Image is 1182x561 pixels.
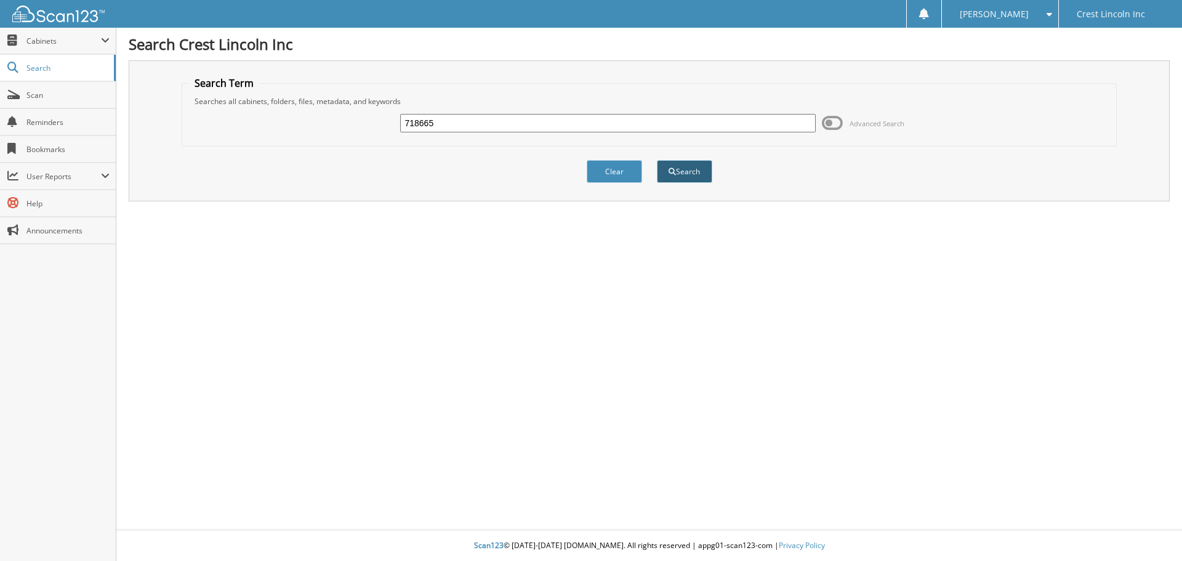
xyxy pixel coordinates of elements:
[779,540,825,551] a: Privacy Policy
[26,117,110,127] span: Reminders
[26,225,110,236] span: Announcements
[474,540,504,551] span: Scan123
[26,36,101,46] span: Cabinets
[26,144,110,155] span: Bookmarks
[26,63,108,73] span: Search
[850,119,904,128] span: Advanced Search
[116,531,1182,561] div: © [DATE]-[DATE] [DOMAIN_NAME]. All rights reserved | appg01-scan123-com |
[26,171,101,182] span: User Reports
[1120,502,1182,561] iframe: Chat Widget
[26,198,110,209] span: Help
[657,160,712,183] button: Search
[26,90,110,100] span: Scan
[587,160,642,183] button: Clear
[1077,10,1145,18] span: Crest Lincoln Inc
[188,96,1111,107] div: Searches all cabinets, folders, files, metadata, and keywords
[960,10,1029,18] span: [PERSON_NAME]
[188,76,260,90] legend: Search Term
[129,34,1170,54] h1: Search Crest Lincoln Inc
[12,6,105,22] img: scan123-logo-white.svg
